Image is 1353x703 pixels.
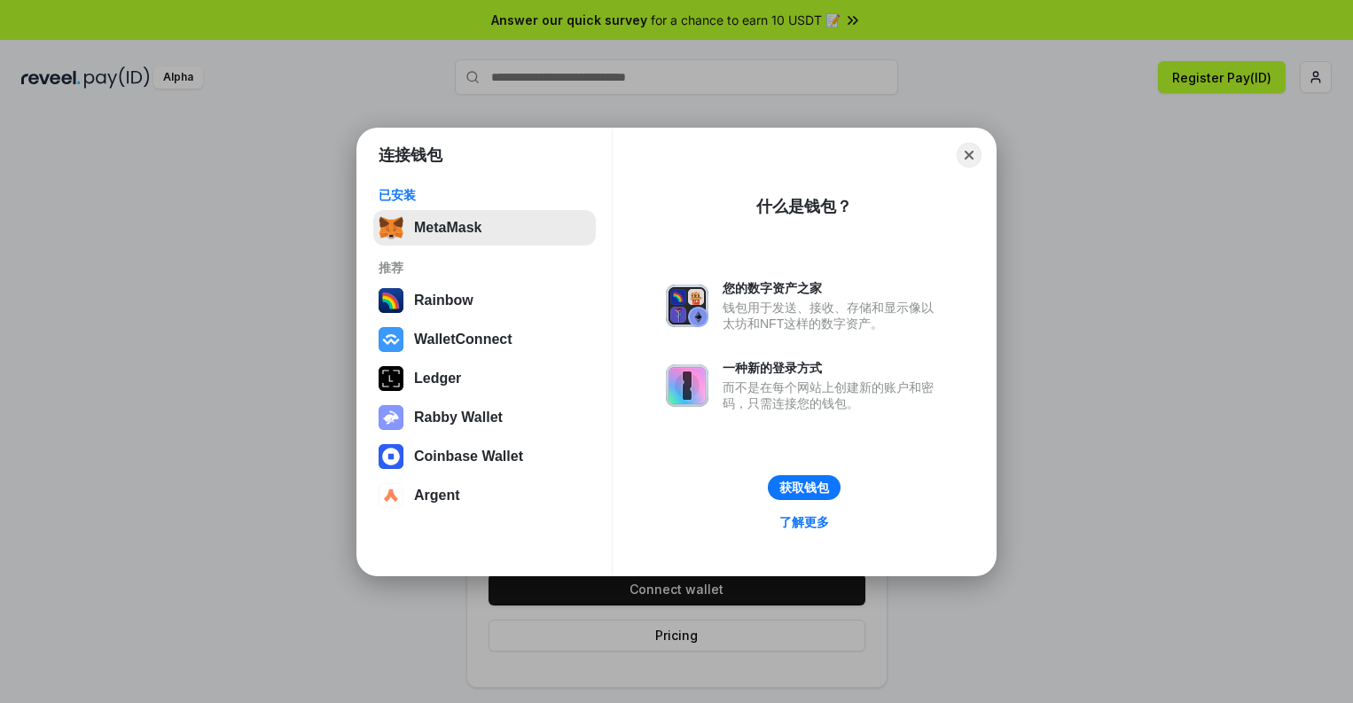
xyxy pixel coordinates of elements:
img: svg+xml,%3Csvg%20xmlns%3D%22http%3A%2F%2Fwww.w3.org%2F2000%2Fsvg%22%20fill%3D%22none%22%20viewBox... [379,405,403,430]
div: Rainbow [414,293,473,309]
a: 了解更多 [769,511,840,534]
div: 钱包用于发送、接收、存储和显示像以太坊和NFT这样的数字资产。 [723,300,942,332]
h1: 连接钱包 [379,145,442,166]
div: Rabby Wallet [414,410,503,426]
div: 而不是在每个网站上创建新的账户和密码，只需连接您的钱包。 [723,379,942,411]
div: 您的数字资产之家 [723,280,942,296]
img: svg+xml,%3Csvg%20width%3D%2228%22%20height%3D%2228%22%20viewBox%3D%220%200%2028%2028%22%20fill%3D... [379,327,403,352]
button: 获取钱包 [768,475,841,500]
div: 获取钱包 [779,480,829,496]
button: Ledger [373,361,596,396]
button: WalletConnect [373,322,596,357]
div: WalletConnect [414,332,512,348]
button: Coinbase Wallet [373,439,596,474]
div: Ledger [414,371,461,387]
div: 推荐 [379,260,590,276]
div: Coinbase Wallet [414,449,523,465]
div: 什么是钱包？ [756,196,852,217]
button: Rainbow [373,283,596,318]
div: 一种新的登录方式 [723,360,942,376]
img: svg+xml,%3Csvg%20xmlns%3D%22http%3A%2F%2Fwww.w3.org%2F2000%2Fsvg%22%20fill%3D%22none%22%20viewBox... [666,364,708,407]
button: Rabby Wallet [373,400,596,435]
img: svg+xml,%3Csvg%20xmlns%3D%22http%3A%2F%2Fwww.w3.org%2F2000%2Fsvg%22%20fill%3D%22none%22%20viewBox... [666,285,708,327]
img: svg+xml,%3Csvg%20width%3D%22120%22%20height%3D%22120%22%20viewBox%3D%220%200%20120%20120%22%20fil... [379,288,403,313]
button: MetaMask [373,210,596,246]
button: Argent [373,478,596,513]
div: MetaMask [414,220,481,236]
img: svg+xml,%3Csvg%20xmlns%3D%22http%3A%2F%2Fwww.w3.org%2F2000%2Fsvg%22%20width%3D%2228%22%20height%3... [379,366,403,391]
img: svg+xml,%3Csvg%20width%3D%2228%22%20height%3D%2228%22%20viewBox%3D%220%200%2028%2028%22%20fill%3D... [379,444,403,469]
img: svg+xml,%3Csvg%20fill%3D%22none%22%20height%3D%2233%22%20viewBox%3D%220%200%2035%2033%22%20width%... [379,215,403,240]
img: svg+xml,%3Csvg%20width%3D%2228%22%20height%3D%2228%22%20viewBox%3D%220%200%2028%2028%22%20fill%3D... [379,483,403,508]
div: 了解更多 [779,514,829,530]
div: Argent [414,488,460,504]
button: Close [957,143,982,168]
div: 已安装 [379,187,590,203]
